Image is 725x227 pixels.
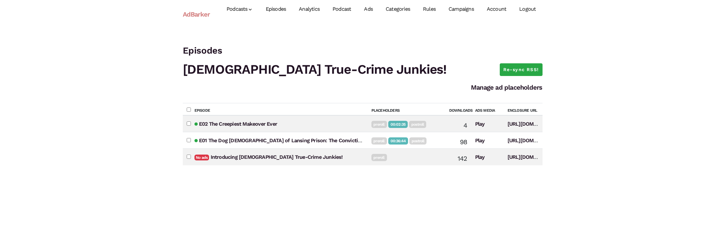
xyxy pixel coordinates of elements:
[368,103,445,115] th: Placeholders
[199,137,451,144] a: E01 The Dog [DEMOGRAPHIC_DATA] of Lansing Prison: The Conviction and Redemption of [PERSON_NAME]
[199,121,277,127] a: E02 The Creepiest Makeover Ever
[194,139,198,142] span: Running Ads
[508,137,695,144] a: [URL][DOMAIN_NAME][DOMAIN_NAME][DOMAIN_NAME][DEMOGRAPHIC_DATA]
[463,121,467,129] span: Downloads with ads: 0
[500,63,543,76] a: Re-sync RSS!
[475,137,485,144] a: Play
[183,60,543,79] h1: [DEMOGRAPHIC_DATA] True-Crime Junkies!
[371,121,387,128] a: preroll
[211,154,343,160] a: Introducing [DEMOGRAPHIC_DATA] True-Crime Junkies!
[471,103,504,115] th: Ads Media
[388,121,408,128] a: 00:02:35
[194,155,209,160] span: No ads
[458,155,467,162] span: Downloads with ads: 0
[194,122,198,126] span: Running Ads
[475,154,485,160] a: Play
[183,44,543,57] h3: Episodes
[183,7,210,22] a: AdBarker
[475,121,485,127] a: Play
[471,83,542,91] a: Manage ad placeholders
[388,137,408,145] a: 00:36:44
[445,103,471,115] th: Downloads
[508,121,641,127] a: [URL][DOMAIN_NAME][DOMAIN_NAME][DOMAIN_NAME]
[409,121,426,128] a: postroll
[504,103,543,115] th: Enclosure URL
[508,154,641,160] a: [URL][DOMAIN_NAME][DOMAIN_NAME][DOMAIN_NAME]
[371,137,387,145] a: preroll
[409,137,427,145] a: postroll
[460,138,467,146] span: Downloads with ads: 95
[371,154,387,161] a: preroll
[191,103,368,115] th: Episode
